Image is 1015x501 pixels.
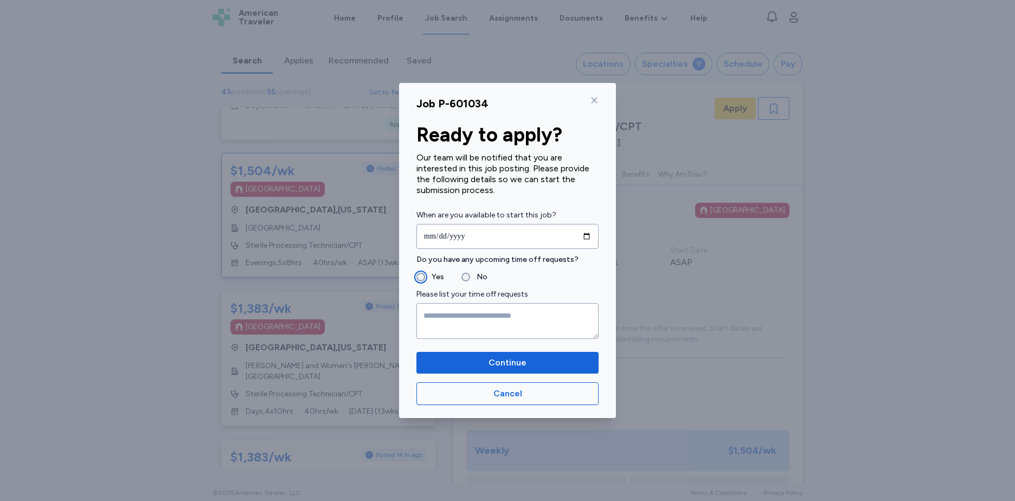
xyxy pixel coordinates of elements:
[470,271,487,284] label: No
[416,124,599,146] div: Ready to apply?
[425,271,444,284] label: Yes
[416,96,489,111] div: Job P-601034
[416,288,599,301] label: Please list your time off requests
[416,152,599,196] div: Our team will be notified that you are interested in this job posting. Please provide the followi...
[416,382,599,405] button: Cancel
[493,387,522,400] span: Cancel
[416,352,599,374] button: Continue
[416,253,599,266] label: Do you have any upcoming time off requests?
[489,356,526,369] span: Continue
[416,209,599,222] label: When are you available to start this job?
